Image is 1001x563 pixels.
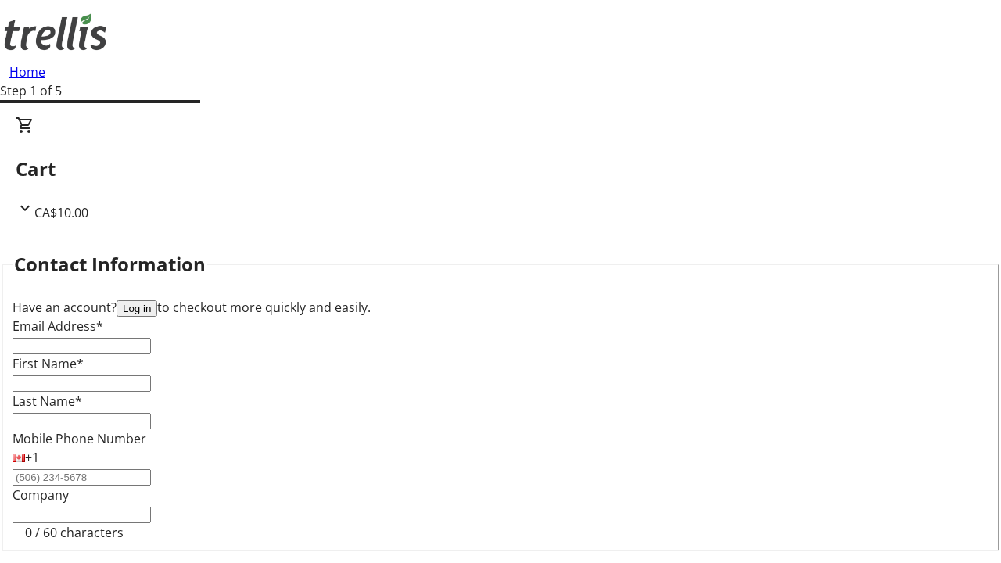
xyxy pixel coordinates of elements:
div: Have an account? to checkout more quickly and easily. [13,298,988,317]
tr-character-limit: 0 / 60 characters [25,524,124,541]
label: First Name* [13,355,84,372]
input: (506) 234-5678 [13,469,151,486]
label: Last Name* [13,393,82,410]
label: Email Address* [13,317,103,335]
span: CA$10.00 [34,204,88,221]
label: Company [13,486,69,504]
h2: Contact Information [14,250,206,278]
h2: Cart [16,155,985,183]
button: Log in [117,300,157,317]
div: CartCA$10.00 [16,116,985,222]
label: Mobile Phone Number [13,430,146,447]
